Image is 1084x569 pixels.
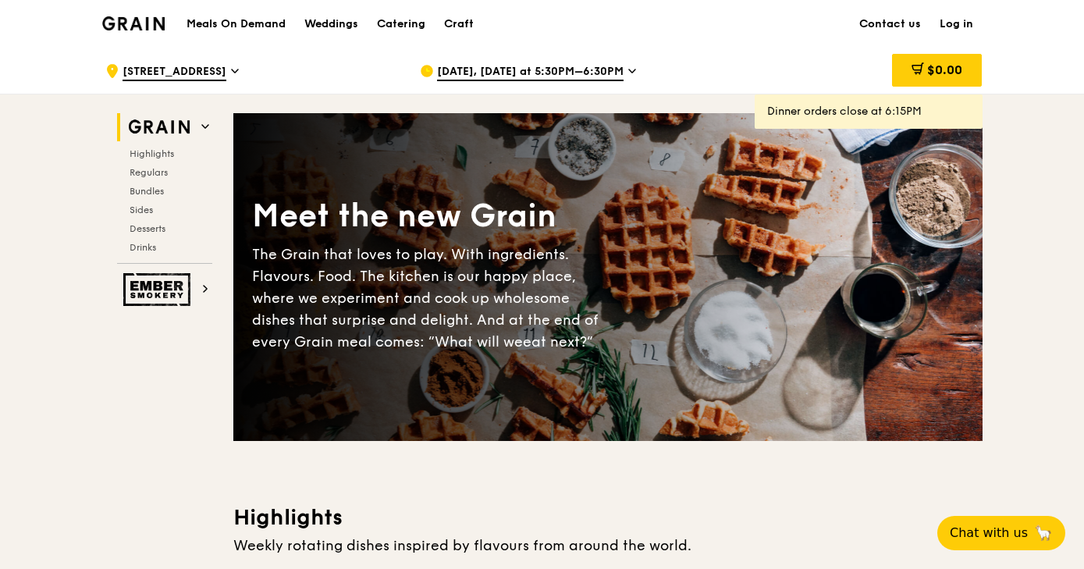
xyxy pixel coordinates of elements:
span: 🦙 [1034,524,1053,542]
div: Dinner orders close at 6:15PM [767,104,970,119]
a: Weddings [295,1,368,48]
span: Regulars [130,167,168,178]
img: Ember Smokery web logo [123,273,195,306]
div: Meet the new Grain [252,195,608,237]
a: Log in [930,1,983,48]
span: Highlights [130,148,174,159]
img: Grain [102,16,165,30]
span: Drinks [130,242,156,253]
div: The Grain that loves to play. With ingredients. Flavours. Food. The kitchen is our happy place, w... [252,244,608,353]
span: [STREET_ADDRESS] [123,64,226,81]
img: Grain web logo [123,113,195,141]
div: Weddings [304,1,358,48]
button: Chat with us🦙 [937,516,1065,550]
span: Chat with us [950,524,1028,542]
div: Craft [444,1,474,48]
h3: Highlights [233,503,983,532]
span: Bundles [130,186,164,197]
a: Craft [435,1,483,48]
a: Catering [368,1,435,48]
a: Contact us [850,1,930,48]
span: $0.00 [927,62,962,77]
div: Weekly rotating dishes inspired by flavours from around the world. [233,535,983,557]
span: Desserts [130,223,165,234]
div: Catering [377,1,425,48]
span: [DATE], [DATE] at 5:30PM–6:30PM [437,64,624,81]
span: Sides [130,204,153,215]
h1: Meals On Demand [187,16,286,32]
span: eat next?” [523,333,593,350]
